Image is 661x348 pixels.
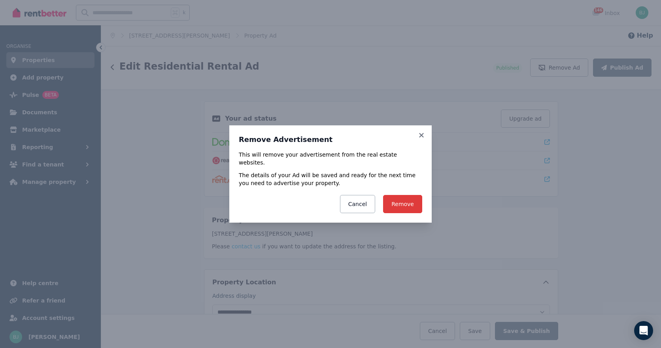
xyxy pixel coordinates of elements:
[239,135,422,144] h3: Remove Advertisement
[239,151,422,166] p: This will remove your advertisement from the real estate websites.
[634,321,653,340] div: Open Intercom Messenger
[383,195,422,213] button: Remove
[239,171,422,187] p: The details of your Ad will be saved and ready for the next time you need to advertise your prope...
[340,195,375,213] button: Cancel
